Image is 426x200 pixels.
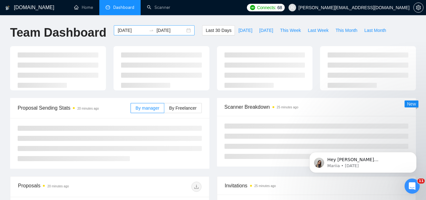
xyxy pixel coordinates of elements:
div: Proposals [18,182,110,192]
button: Last Week [304,25,332,35]
button: Last 30 Days [202,25,235,35]
span: By Freelancer [169,106,196,111]
time: 25 minutes ago [277,106,298,109]
input: End date [156,27,185,34]
span: Proposal Sending Stats [18,104,131,112]
span: Scanner Breakdown [225,103,409,111]
span: Last Week [308,27,329,34]
time: 25 minutes ago [254,184,276,188]
span: 11 [417,179,425,184]
button: setting [413,3,423,13]
button: [DATE] [235,25,256,35]
iframe: Intercom notifications message [300,139,426,183]
span: swap-right [149,28,154,33]
span: dashboard [106,5,110,9]
a: searchScanner [147,5,170,10]
span: Last Month [364,27,386,34]
span: New [407,101,416,106]
span: user [290,5,295,10]
button: [DATE] [256,25,277,35]
p: Message from Mariia, sent 5d ago [27,24,109,30]
h1: Team Dashboard [10,25,106,40]
span: By manager [136,106,159,111]
button: Last Month [361,25,389,35]
input: Start date [118,27,146,34]
button: This Month [332,25,361,35]
span: Last 30 Days [206,27,231,34]
span: to [149,28,154,33]
span: This Week [280,27,301,34]
img: upwork-logo.png [250,5,255,10]
span: Dashboard [113,5,134,10]
span: [DATE] [259,27,273,34]
iframe: Intercom live chat [405,179,420,194]
a: homeHome [74,5,93,10]
time: 20 minutes ago [77,107,99,110]
span: [DATE] [238,27,252,34]
span: Invitations [225,182,408,190]
time: 20 minutes ago [47,185,69,188]
img: logo [5,3,10,13]
span: Connects: [257,4,276,11]
span: This Month [336,27,357,34]
span: 68 [277,4,282,11]
a: setting [413,5,423,10]
span: Hey [PERSON_NAME][EMAIL_ADDRESS][PERSON_NAME], Looks like your Upwork agency dtLabs ran out of co... [27,18,109,105]
button: This Week [277,25,304,35]
span: setting [414,5,423,10]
